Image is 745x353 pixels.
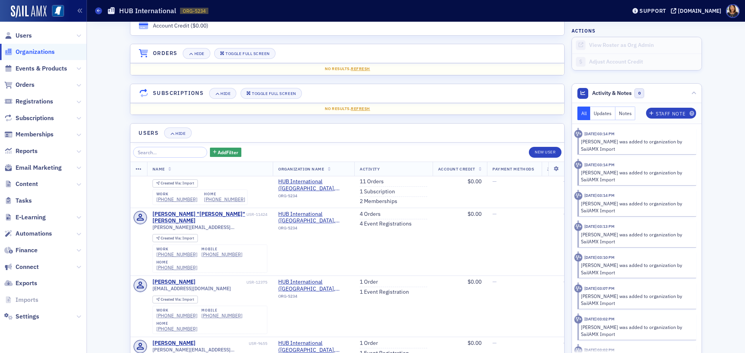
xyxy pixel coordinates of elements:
[4,64,67,73] a: Events & Products
[153,22,208,30] div: Account Credit ( )
[164,127,191,138] button: Hide
[574,161,582,169] div: Activity
[197,280,267,285] div: USR-12375
[4,312,39,321] a: Settings
[574,192,582,200] div: Activity
[4,246,38,255] a: Finance
[360,279,378,286] a: 1 Order
[492,210,497,217] span: —
[119,6,176,15] h1: HUB International
[161,181,182,186] span: Created Via :
[529,147,561,158] a: New User
[11,5,47,18] img: SailAMX
[201,251,243,257] div: [PHONE_NUMBER]
[574,253,582,262] div: Activity
[584,316,615,322] time: 5/5/2025 03:02 PM
[156,265,198,270] a: [PHONE_NUMBER]
[220,91,230,96] div: Hide
[4,196,32,205] a: Tasks
[584,131,615,136] time: 5/5/2025 03:14 PM
[615,107,636,120] button: Notes
[4,81,35,89] a: Orders
[656,112,685,116] div: Staff Note
[563,278,568,285] span: —
[156,313,198,319] a: [PHONE_NUMBER]
[161,236,182,241] span: Created Via :
[136,66,559,72] div: No results.
[278,279,349,292] a: HUB International ([GEOGRAPHIC_DATA], [GEOGRAPHIC_DATA])
[572,27,596,34] h4: Actions
[589,59,698,65] div: Adjust Account Credit
[16,263,39,271] span: Connect
[204,196,245,202] div: [PHONE_NUMBER]
[201,313,243,319] a: [PHONE_NUMBER]
[194,52,204,56] div: Hide
[678,7,721,14] div: [DOMAIN_NAME]
[246,212,267,217] div: USR-11424
[577,107,591,120] button: All
[584,162,615,167] time: 5/5/2025 03:14 PM
[639,7,666,14] div: Support
[492,278,497,285] span: —
[183,8,206,14] span: ORG-5234
[646,108,696,119] button: Staff Note
[156,321,198,326] div: home
[581,262,691,276] div: [PERSON_NAME] was added to organization by SailAMX Import
[197,341,267,346] div: USR-9655
[136,106,559,112] div: No results.
[360,166,380,172] span: Activity
[581,200,691,214] div: [PERSON_NAME] was added to organization by SailAMX Import
[278,166,324,172] span: Organization Name
[584,193,615,198] time: 5/5/2025 03:14 PM
[360,289,409,296] a: 1 Event Registration
[161,181,194,186] div: Import
[241,88,302,99] button: Toggle Full Screen
[156,192,198,196] div: work
[16,180,38,188] span: Content
[581,324,691,338] div: [PERSON_NAME] was added to organization by SailAMX Import
[278,211,349,224] span: HUB International (Ridgeland, MS)
[156,308,198,313] div: work
[16,246,38,255] span: Finance
[4,229,52,238] a: Automations
[278,178,349,192] a: HUB International ([GEOGRAPHIC_DATA], [GEOGRAPHIC_DATA])
[278,178,349,192] span: HUB International (Ridgeland, MS)
[563,178,568,185] span: —
[360,340,378,347] a: 1 Order
[152,347,268,353] span: [PERSON_NAME][EMAIL_ADDRESS][DOMAIN_NAME]
[16,229,52,238] span: Automations
[204,192,245,196] div: home
[360,211,381,218] a: 4 Orders
[4,213,46,222] a: E-Learning
[726,4,740,18] span: Profile
[183,48,210,59] button: Hide
[581,138,691,152] div: [PERSON_NAME] was added to organization by SailAMX Import
[574,130,582,138] div: Activity
[153,49,177,57] h4: Orders
[152,286,231,291] span: [EMAIL_ADDRESS][DOMAIN_NAME]
[4,296,38,304] a: Imports
[201,308,243,313] div: mobile
[468,178,482,185] span: $0.00
[209,88,236,99] button: Hide
[218,149,238,156] span: Add Filter
[152,340,196,347] a: [PERSON_NAME]
[156,251,198,257] a: [PHONE_NUMBER]
[161,236,194,241] div: Import
[278,226,349,233] div: ORG-5234
[4,31,32,40] a: Users
[468,339,482,346] span: $0.00
[16,64,67,73] span: Events & Products
[563,339,568,346] span: —
[468,278,482,285] span: $0.00
[152,279,196,286] a: [PERSON_NAME]
[574,315,582,324] div: Activity
[16,97,53,106] span: Registrations
[4,279,37,288] a: Exports
[16,312,39,321] span: Settings
[492,166,534,172] span: Payment Methods
[360,220,412,227] a: 4 Event Registrations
